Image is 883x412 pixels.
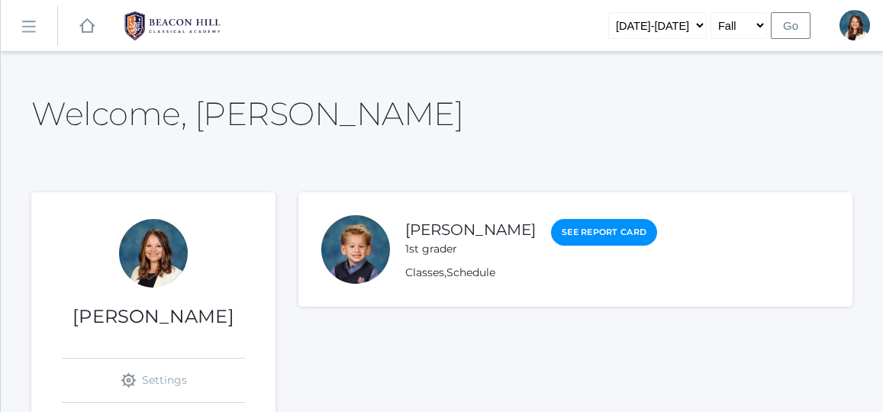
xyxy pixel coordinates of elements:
[771,12,810,39] input: Go
[31,307,276,327] h1: [PERSON_NAME]
[405,266,444,279] a: Classes
[31,96,463,131] h2: Welcome, [PERSON_NAME]
[321,215,390,284] div: Nolan Alstot
[405,241,536,257] div: 1st grader
[551,219,657,246] a: See Report Card
[62,359,245,402] a: Settings
[405,265,657,281] div: ,
[115,7,230,45] img: BHCALogos-05-308ed15e86a5a0abce9b8dd61676a3503ac9727e845dece92d48e8588c001991.png
[119,219,188,288] div: Teresa Deutsch
[839,10,870,40] div: Teresa Deutsch
[446,266,495,279] a: Schedule
[405,220,536,239] a: [PERSON_NAME]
